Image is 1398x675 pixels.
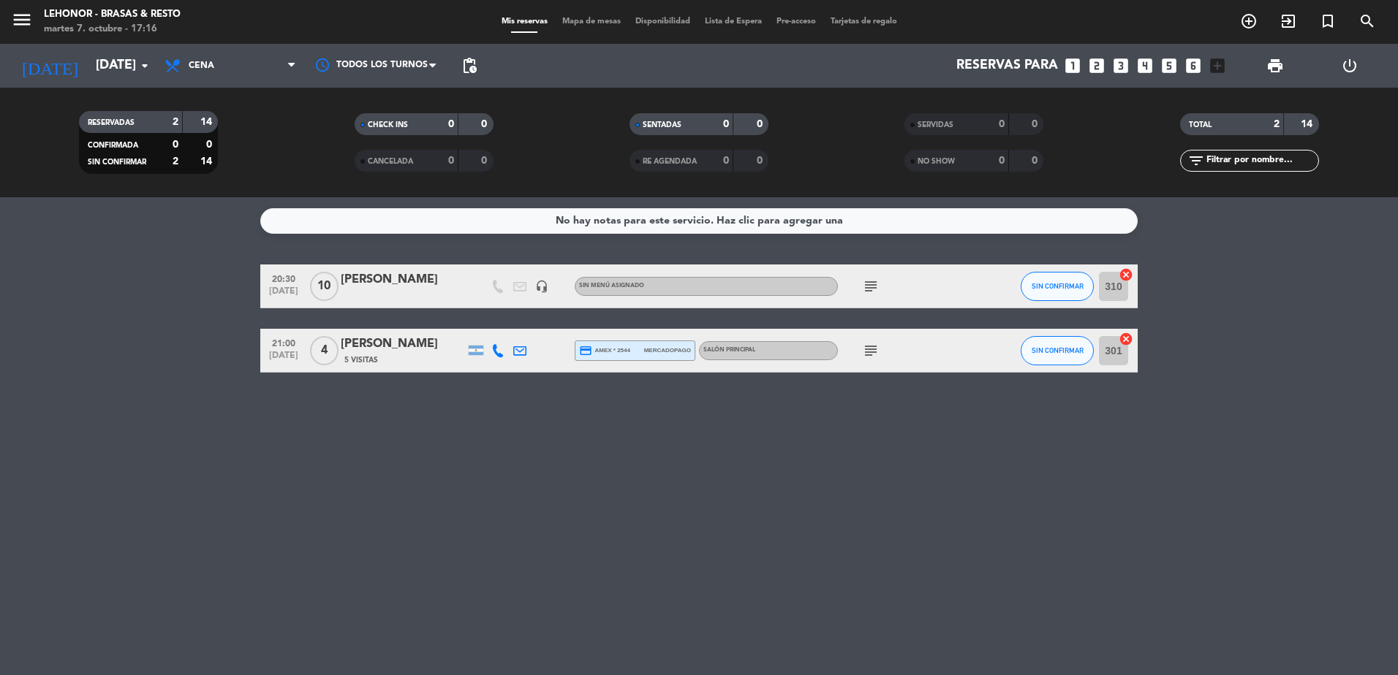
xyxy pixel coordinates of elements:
strong: 2 [173,156,178,167]
i: subject [862,278,880,295]
span: amex * 2544 [579,344,630,357]
span: Lista de Espera [698,18,769,26]
span: TOTAL [1189,121,1212,129]
strong: 0 [481,156,490,166]
i: looks_3 [1111,56,1130,75]
span: Reservas para [956,58,1058,73]
div: No hay notas para este servicio. Haz clic para agregar una [556,213,843,229]
strong: 0 [757,119,766,129]
strong: 14 [200,117,215,127]
span: [DATE] [265,351,302,367]
span: Mis reservas [494,18,555,26]
span: RESERVADAS [88,119,135,126]
div: [PERSON_NAME] [341,270,465,289]
i: headset_mic [535,280,548,293]
span: SALÓN PRINCIPAL [703,347,755,353]
div: [PERSON_NAME] [341,335,465,354]
i: looks_5 [1160,56,1179,75]
i: menu [11,9,33,31]
strong: 0 [757,156,766,166]
i: looks_two [1087,56,1106,75]
span: mercadopago [644,346,691,355]
button: SIN CONFIRMAR [1021,272,1094,301]
i: subject [862,342,880,359]
strong: 0 [1032,156,1040,166]
i: exit_to_app [1280,12,1297,30]
strong: 0 [173,140,178,150]
span: SENTADAS [643,121,681,129]
span: 4 [310,336,339,365]
i: search [1359,12,1376,30]
strong: 0 [999,119,1005,129]
div: Lehonor - Brasas & Resto [44,7,181,22]
span: Sin menú asignado [579,283,644,289]
i: add_box [1208,56,1227,75]
i: turned_in_not [1319,12,1337,30]
strong: 0 [723,119,729,129]
i: cancel [1119,267,1133,282]
span: SERVIDAS [918,121,953,129]
i: credit_card [579,344,592,357]
button: menu [11,9,33,36]
span: [DATE] [265,286,302,303]
span: 21:00 [265,334,302,351]
span: CANCELADA [368,158,413,165]
i: filter_list [1187,152,1205,169]
span: Mapa de mesas [555,18,628,26]
strong: 0 [723,156,729,166]
strong: 0 [999,156,1005,166]
strong: 0 [448,156,454,166]
span: SIN CONFIRMAR [1032,346,1084,354]
div: LOG OUT [1312,44,1387,88]
span: 5 Visitas [344,354,378,366]
i: add_circle_outline [1240,12,1258,30]
button: SIN CONFIRMAR [1021,336,1094,365]
span: 10 [310,272,339,301]
strong: 2 [173,117,178,127]
span: Cena [189,61,214,71]
span: Pre-acceso [769,18,823,26]
i: looks_6 [1184,56,1203,75]
i: looks_one [1063,56,1082,75]
strong: 14 [200,156,215,167]
strong: 2 [1274,119,1280,129]
strong: 14 [1301,119,1315,129]
span: print [1266,57,1284,75]
strong: 0 [481,119,490,129]
input: Filtrar por nombre... [1205,153,1318,169]
span: CHECK INS [368,121,408,129]
strong: 0 [1032,119,1040,129]
span: RE AGENDADA [643,158,697,165]
i: power_settings_new [1341,57,1359,75]
span: NO SHOW [918,158,955,165]
strong: 0 [206,140,215,150]
span: SIN CONFIRMAR [88,159,146,166]
strong: 0 [448,119,454,129]
i: arrow_drop_down [136,57,154,75]
span: Tarjetas de regalo [823,18,904,26]
i: [DATE] [11,50,88,82]
i: looks_4 [1136,56,1155,75]
span: CONFIRMADA [88,142,138,149]
span: 20:30 [265,270,302,286]
span: Disponibilidad [628,18,698,26]
div: martes 7. octubre - 17:16 [44,22,181,37]
span: SIN CONFIRMAR [1032,282,1084,290]
span: pending_actions [461,57,478,75]
i: cancel [1119,332,1133,346]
